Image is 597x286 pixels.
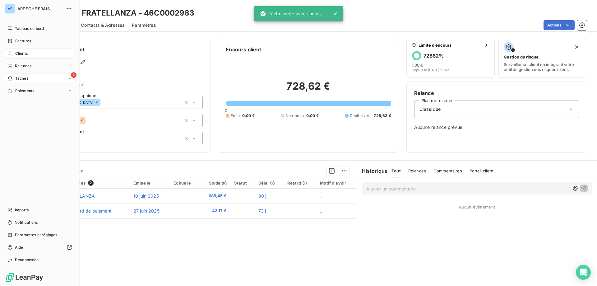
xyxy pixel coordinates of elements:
[174,181,196,185] div: Échue le
[132,22,156,28] span: Paramètres
[498,38,587,78] button: Gestion du risqueSurveiller ce client en intégrant votre outil de gestion des risques client.
[412,63,423,68] span: 1,00 €
[15,76,28,81] span: Tâches
[504,54,539,59] span: Gestion du risque
[419,106,441,112] span: Classique
[133,208,160,213] span: 27 juin 2025
[15,26,44,31] span: Tableau de bord
[231,113,240,119] span: Échu
[544,20,575,30] button: Actions
[15,245,23,250] span: Aide
[55,7,195,19] h3: ZZZLA FRATELLANZA - 46C0002983
[5,272,44,282] img: Logo LeanPay
[459,204,495,209] span: Aucun évènement
[5,4,15,14] div: AF
[374,113,391,119] span: 728,62 €
[38,46,203,53] h6: Informations client
[15,257,39,263] span: Déconnexion
[406,38,495,78] button: Limite d’encours72862%1,00 €Depuis le [DATE] 15:42
[470,168,493,173] span: Portail client
[203,193,227,199] span: 685,45 €
[15,232,57,238] span: Paramètres et réglages
[88,180,94,186] span: 2
[15,38,31,44] span: Factures
[15,88,34,94] span: Paiements
[258,208,266,213] span: 73 j
[258,181,280,185] div: Délai
[242,113,255,119] span: 0,00 €
[414,124,579,130] span: Aucune relance prévue
[306,113,319,119] span: 0,00 €
[226,80,391,99] h2: 728,62 €
[350,113,372,119] span: Débit divers
[203,181,227,185] div: Solde dû
[423,53,444,59] h6: 72862 %
[81,22,124,28] span: Contacts & Adresses
[133,193,159,199] span: 10 juin 2025
[15,51,28,56] span: Clients
[287,181,312,185] div: Retard
[433,168,462,173] span: Commentaires
[225,108,227,113] span: 0
[576,265,591,280] div: Open Intercom Messenger
[203,208,227,214] span: 43,17 €
[260,8,322,19] div: Tâche créée avec succès
[5,242,74,252] a: Aide
[15,63,31,69] span: Relances
[47,180,126,186] div: Pièces comptables
[17,6,62,11] span: ARDECHE FRAIS
[286,113,304,119] span: Non-échu
[412,68,449,72] span: Depuis le [DATE] 15:42
[133,181,166,185] div: Émise le
[50,82,203,91] span: Propriétés Client
[391,168,401,173] span: Tout
[258,193,266,199] span: 90 j
[408,168,426,173] span: Relances
[320,208,322,213] span: _
[414,89,579,97] h6: Relance
[504,62,582,72] span: Surveiller ce client en intégrant votre outil de gestion des risques client.
[234,181,251,185] div: Statut
[15,220,38,225] span: Notifications
[15,207,29,213] span: Imports
[100,100,105,105] input: Ajouter une valeur
[86,118,90,123] input: Ajouter une valeur
[320,181,353,185] div: Motif d'avoir
[71,72,76,78] span: 2
[226,46,261,53] h6: Encours client
[419,43,482,48] span: Limite d’encours
[320,193,322,199] span: _
[357,167,388,175] h6: Historique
